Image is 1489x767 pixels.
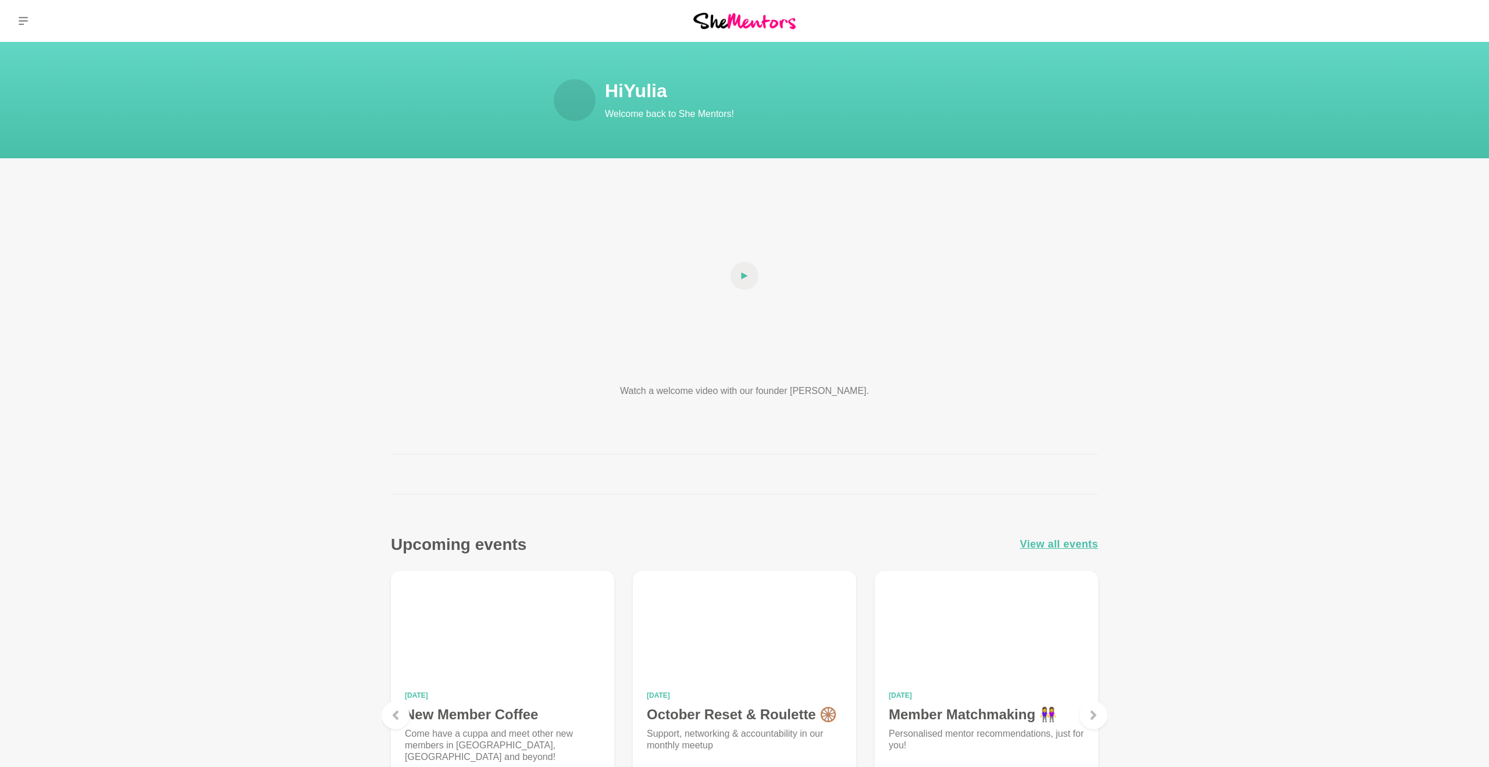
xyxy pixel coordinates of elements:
p: Personalised mentor recommendations, just for you! [889,728,1084,751]
img: She Mentors Logo [693,13,796,29]
a: View all events [1020,536,1099,553]
time: [DATE] [889,692,1084,699]
h1: Hi Yulia [605,79,1024,102]
p: Watch a welcome video with our founder [PERSON_NAME]. [577,384,912,398]
p: Support, networking & accountability in our monthly meetup [647,728,842,751]
p: Come have a cuppa and meet other new members in [GEOGRAPHIC_DATA], [GEOGRAPHIC_DATA] and beyond! [405,728,600,763]
p: Welcome back to She Mentors! [605,107,1024,121]
a: Yulia [1447,7,1475,35]
h4: Member Matchmaking 👭 [889,706,1084,723]
time: [DATE] [647,692,842,699]
a: Yulia [554,79,596,121]
h4: New Member Coffee [405,706,600,723]
time: [DATE] [405,692,600,699]
h4: October Reset & Roulette 🛞 [647,706,842,723]
h3: Upcoming events [391,534,526,555]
